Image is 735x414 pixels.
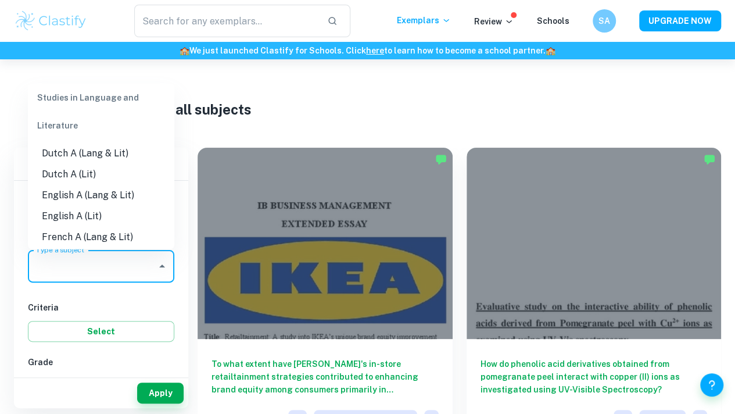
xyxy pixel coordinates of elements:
[28,164,174,185] li: Dutch A (Lit)
[28,185,174,206] li: English A (Lang & Lit)
[28,356,174,369] h6: Grade
[49,99,686,120] h1: IB EE examples for all subjects
[474,15,514,28] p: Review
[49,83,71,99] a: Home
[28,143,174,164] li: Dutch A (Lang & Lit)
[435,154,447,165] img: Marked
[546,46,555,55] span: 🏫
[481,358,708,396] h6: How do phenolic acid derivatives obtained from pomegranate peel interact with copper (II) ions as...
[28,227,174,248] li: French A (Lang & Lit)
[211,358,439,396] h6: To what extent have [PERSON_NAME]'s in-store retailtainment strategies contributed to enhancing b...
[366,46,384,55] a: here
[14,9,88,33] img: Clastify logo
[639,10,721,31] button: UPGRADE NOW
[700,373,723,397] button: Help and Feedback
[2,44,733,57] h6: We just launched Clastify for Schools. Click to learn how to become a school partner.
[154,258,170,274] button: Close
[28,206,174,227] li: English A (Lit)
[593,9,616,33] button: SA
[28,248,174,269] li: French A (Lit)
[28,84,174,140] div: Studies in Language and Literature
[397,14,451,27] p: Exemplars
[36,245,84,255] label: Type a subject
[28,321,174,342] button: Select
[28,301,174,314] h6: Criteria
[180,46,189,55] span: 🏫
[537,16,569,26] a: Schools
[598,15,611,27] h6: SA
[704,154,715,165] img: Marked
[14,148,188,180] h6: Filter exemplars
[137,383,184,404] button: Apply
[134,5,318,37] input: Search for any exemplars...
